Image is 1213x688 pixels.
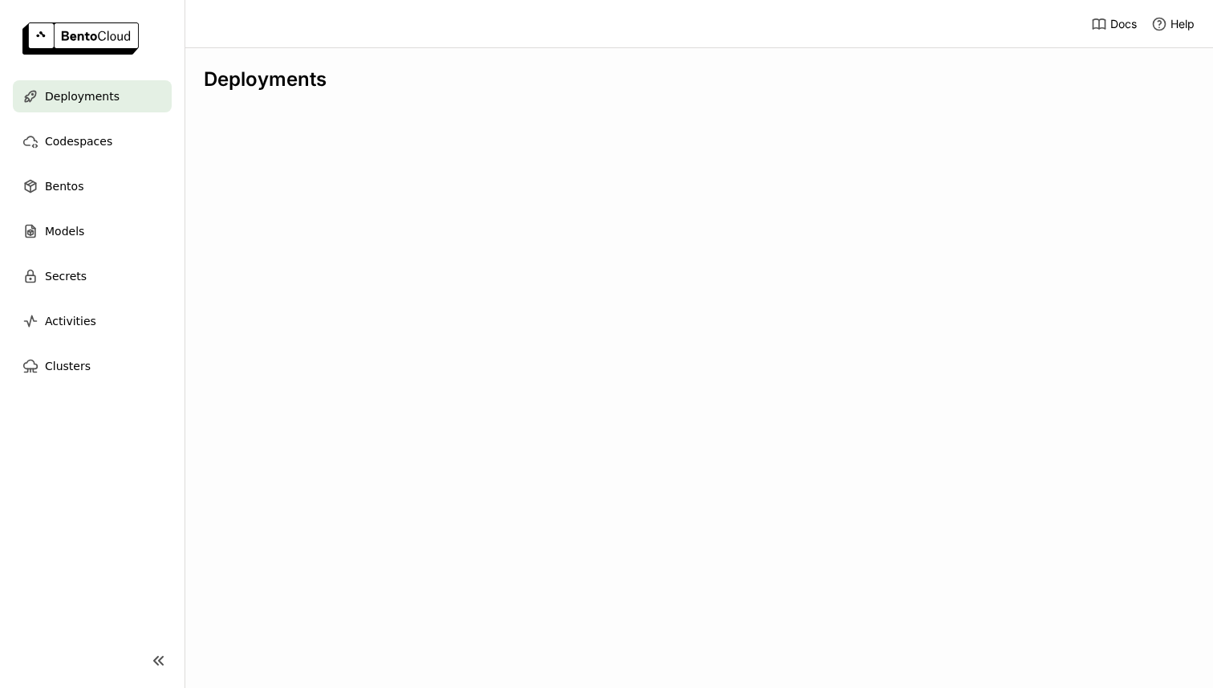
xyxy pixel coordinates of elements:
[22,22,139,55] img: logo
[204,67,1194,92] div: Deployments
[45,222,84,241] span: Models
[45,356,91,376] span: Clusters
[13,170,172,202] a: Bentos
[1170,17,1195,31] span: Help
[13,260,172,292] a: Secrets
[45,87,120,106] span: Deployments
[13,305,172,337] a: Activities
[45,132,112,151] span: Codespaces
[45,267,87,286] span: Secrets
[13,350,172,382] a: Clusters
[45,311,96,331] span: Activities
[1110,17,1137,31] span: Docs
[1151,16,1195,32] div: Help
[13,215,172,247] a: Models
[45,177,83,196] span: Bentos
[1091,16,1137,32] a: Docs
